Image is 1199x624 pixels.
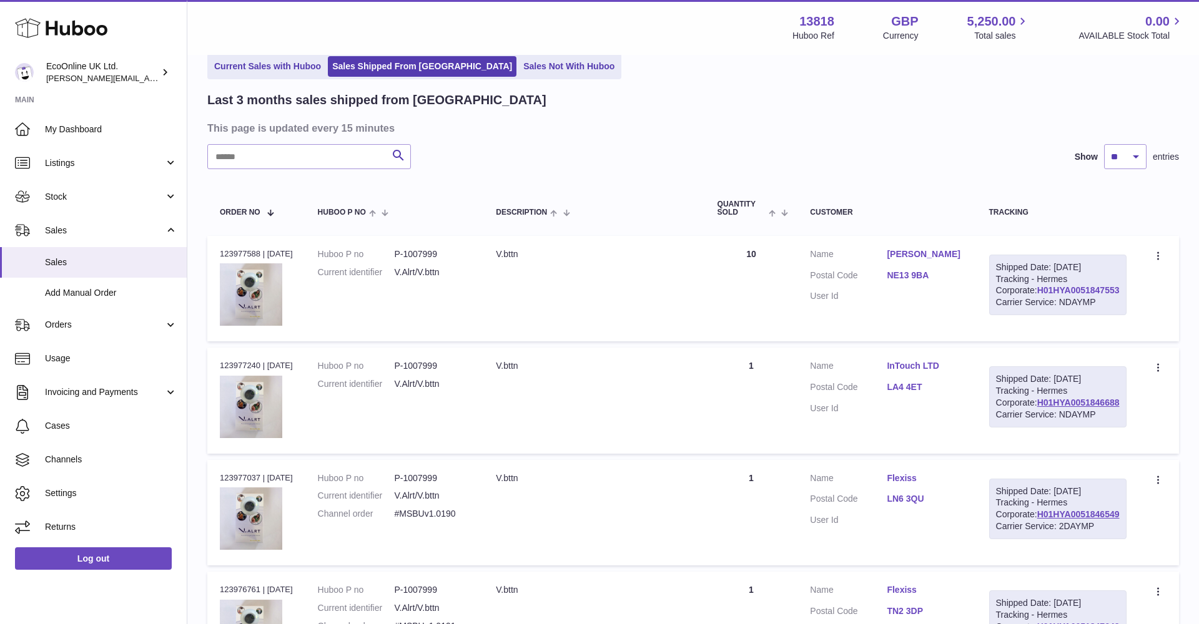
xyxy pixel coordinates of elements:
[328,56,516,77] a: Sales Shipped From [GEOGRAPHIC_DATA]
[207,92,546,109] h2: Last 3 months sales shipped from [GEOGRAPHIC_DATA]
[810,290,887,302] dt: User Id
[45,319,164,331] span: Orders
[45,454,177,466] span: Channels
[394,472,471,484] dd: P-1007999
[496,360,692,372] div: V.bttn
[810,208,964,217] div: Customer
[394,360,471,372] dd: P-1007999
[220,472,293,484] div: 123977037 | [DATE]
[318,508,395,520] dt: Channel order
[45,420,177,432] span: Cases
[220,487,282,550] img: 1724762684.jpg
[46,73,317,83] span: [PERSON_NAME][EMAIL_ADDRESS][PERSON_NAME][DOMAIN_NAME]
[220,360,293,371] div: 123977240 | [DATE]
[45,353,177,364] span: Usage
[45,157,164,169] span: Listings
[705,460,798,565] td: 1
[996,373,1120,385] div: Shipped Date: [DATE]
[887,360,964,372] a: InTouch LTD
[996,597,1120,609] div: Shipped Date: [DATE]
[1037,397,1120,407] a: H01HYA0051846688
[519,56,619,77] a: Sales Not With Huboo
[810,493,887,508] dt: Postal Code
[810,402,887,414] dt: User Id
[394,490,471,502] dd: V.Alrt/V.bttn
[496,208,547,217] span: Description
[1078,13,1184,42] a: 0.00 AVAILABLE Stock Total
[718,200,766,217] span: Quantity Sold
[996,520,1120,532] div: Carrier Service: 2DAYMP
[394,508,471,520] dd: #MSBUv1.0190
[887,248,964,260] a: [PERSON_NAME] ​​​
[1078,30,1184,42] span: AVAILABLE Stock Total
[996,261,1120,273] div: Shipped Date: [DATE]
[496,584,692,596] div: V.bttn
[318,602,395,614] dt: Current identifier
[967,13,1030,42] a: 5,250.00 Total sales
[887,270,964,281] a: NE13 9BA
[45,256,177,268] span: Sales
[989,366,1127,427] div: Tracking - Hermes Corporate:
[810,270,887,285] dt: Postal Code
[318,360,395,372] dt: Huboo P no
[974,30,1030,42] span: Total sales
[220,208,260,217] span: Order No
[792,30,834,42] div: Huboo Ref
[810,605,887,620] dt: Postal Code
[220,584,293,595] div: 123976761 | [DATE]
[1145,13,1170,30] span: 0.00
[46,61,159,84] div: EcoOnline UK Ltd.
[45,191,164,203] span: Stock
[887,584,964,596] a: Flexiss
[45,124,177,135] span: My Dashboard
[810,248,887,263] dt: Name
[1037,285,1120,295] a: H01HYA0051847553
[318,208,366,217] span: Huboo P no
[705,348,798,453] td: 1
[887,381,964,393] a: LA4 4ET
[996,409,1120,421] div: Carrier Service: NDAYMP
[810,381,887,396] dt: Postal Code
[496,248,692,260] div: V.bttn
[810,514,887,526] dt: User Id
[887,472,964,484] a: Flexiss
[45,287,177,299] span: Add Manual Order
[967,13,1016,30] span: 5,250.00
[394,584,471,596] dd: P-1007999
[705,236,798,341] td: 10
[45,521,177,533] span: Returns
[496,472,692,484] div: V.bttn
[1075,151,1098,163] label: Show
[15,63,34,82] img: alex.doherty@ecoonline.com
[394,266,471,278] dd: V.Alrt/V.bttn
[810,360,887,375] dt: Name
[996,485,1120,497] div: Shipped Date: [DATE]
[989,208,1127,217] div: Tracking
[394,248,471,260] dd: P-1007999
[810,472,887,487] dt: Name
[318,490,395,502] dt: Current identifier
[891,13,918,30] strong: GBP
[996,296,1120,308] div: Carrier Service: NDAYMP
[318,248,395,260] dt: Huboo P no
[318,472,395,484] dt: Huboo P no
[887,605,964,617] a: TN2 3DP
[799,13,834,30] strong: 13818
[15,547,172,570] a: Log out
[207,121,1176,135] h3: This page is updated every 15 minutes
[989,479,1127,540] div: Tracking - Hermes Corporate:
[887,493,964,505] a: LN6 3QU
[210,56,325,77] a: Current Sales with Huboo
[220,248,293,260] div: 123977588 | [DATE]
[318,378,395,390] dt: Current identifier
[394,602,471,614] dd: V.Alrt/V.bttn
[989,255,1127,316] div: Tracking - Hermes Corporate:
[883,30,919,42] div: Currency
[318,266,395,278] dt: Current identifier
[318,584,395,596] dt: Huboo P no
[220,263,282,326] img: 1724762684.jpg
[1153,151,1179,163] span: entries
[45,487,177,499] span: Settings
[220,376,282,438] img: 1724762684.jpg
[394,378,471,390] dd: V.Alrt/V.bttn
